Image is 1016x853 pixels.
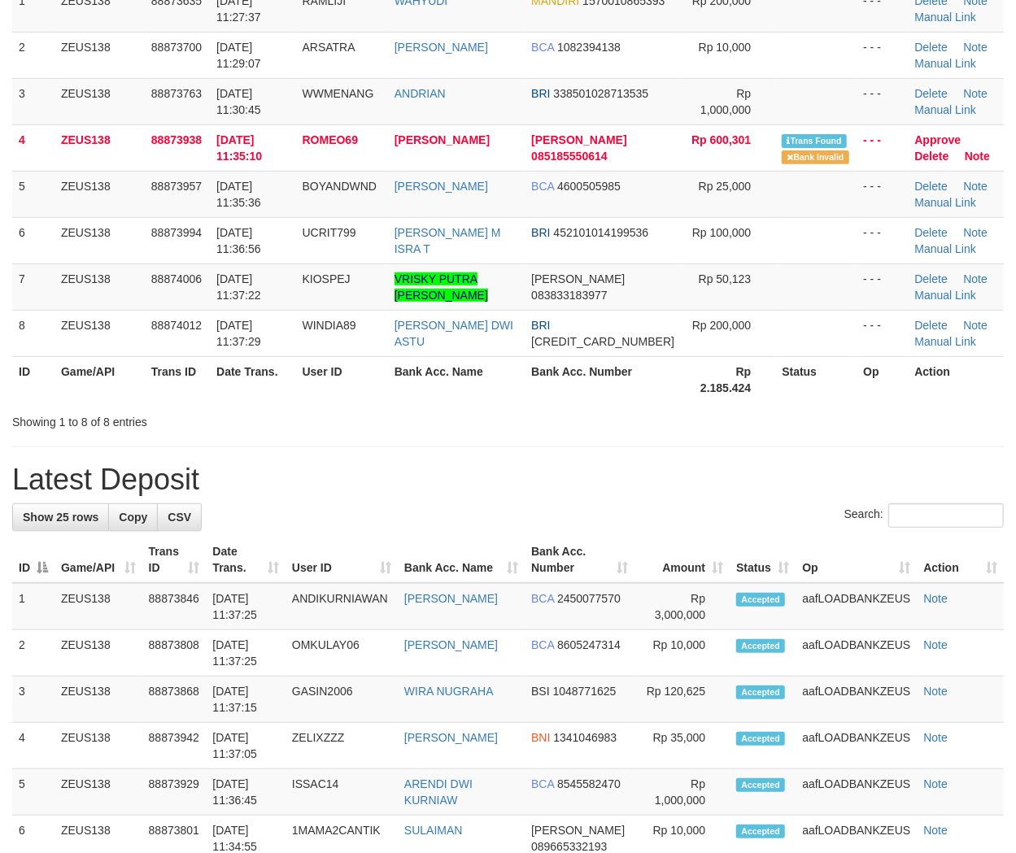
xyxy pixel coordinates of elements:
[404,824,463,837] a: SULAIMAN
[923,592,948,605] a: Note
[736,825,785,838] span: Accepted
[915,87,948,100] a: Delete
[286,677,398,723] td: GASIN2006
[303,41,355,54] span: ARSATRA
[531,41,554,54] span: BCA
[210,356,295,403] th: Date Trans.
[557,41,621,54] span: Copy 1082394138 to clipboard
[736,732,785,746] span: Accepted
[151,226,202,239] span: 88873994
[395,87,446,100] a: ANDRIAN
[286,537,398,583] th: User ID: activate to sort column ascending
[12,263,55,310] td: 7
[531,180,554,193] span: BCA
[286,769,398,816] td: ISSAC14
[692,319,751,332] span: Rp 200,000
[730,537,796,583] th: Status: activate to sort column ascending
[963,226,988,239] a: Note
[388,356,525,403] th: Bank Acc. Name
[915,226,948,239] a: Delete
[206,630,285,677] td: [DATE] 11:37:25
[634,677,730,723] td: Rp 120,625
[12,723,55,769] td: 4
[303,272,351,285] span: KIOSPEJ
[699,180,752,193] span: Rp 25,000
[923,777,948,790] a: Note
[395,41,488,54] a: [PERSON_NAME]
[857,356,908,403] th: Op
[857,124,908,171] td: - - -
[286,583,398,630] td: ANDIKURNIAWAN
[634,769,730,816] td: Rp 1,000,000
[55,32,145,78] td: ZEUS138
[55,583,142,630] td: ZEUS138
[12,583,55,630] td: 1
[796,677,917,723] td: aafLOADBANKZEUS
[557,777,621,790] span: Copy 8545582470 to clipboard
[142,630,207,677] td: 88873808
[917,537,1004,583] th: Action: activate to sort column ascending
[55,310,145,356] td: ZEUS138
[12,537,55,583] th: ID: activate to sort column descending
[531,731,550,744] span: BNI
[168,511,191,524] span: CSV
[12,677,55,723] td: 3
[915,11,977,24] a: Manual Link
[531,289,607,302] span: Copy 083833183977 to clipboard
[857,171,908,217] td: - - -
[857,78,908,124] td: - - -
[796,723,917,769] td: aafLOADBANKZEUS
[531,272,625,285] span: [PERSON_NAME]
[796,769,917,816] td: aafLOADBANKZEUS
[296,356,388,403] th: User ID
[796,630,917,677] td: aafLOADBANKZEUS
[736,778,785,792] span: Accepted
[963,180,988,193] a: Note
[395,319,513,348] a: [PERSON_NAME] DWI ASTU
[553,685,617,698] span: Copy 1048771625 to clipboard
[915,180,948,193] a: Delete
[12,171,55,217] td: 5
[531,87,550,100] span: BRI
[286,630,398,677] td: OMKULAY06
[963,41,988,54] a: Note
[923,731,948,744] a: Note
[923,824,948,837] a: Note
[531,592,554,605] span: BCA
[554,87,649,100] span: Copy 338501028713535 to clipboard
[634,723,730,769] td: Rp 35,000
[395,226,501,255] a: [PERSON_NAME] M ISRA T
[909,356,1004,403] th: Action
[142,769,207,816] td: 88873929
[531,638,554,651] span: BCA
[303,226,356,239] span: UCRIT799
[915,150,949,163] a: Delete
[395,272,488,302] a: VRISKY PUTRA [PERSON_NAME]
[142,723,207,769] td: 88873942
[963,319,988,332] a: Note
[12,78,55,124] td: 3
[12,463,1004,496] h1: Latest Deposit
[888,503,1004,528] input: Search:
[531,777,554,790] span: BCA
[303,180,377,193] span: BOYANDWND
[206,583,285,630] td: [DATE] 11:37:25
[55,124,145,171] td: ZEUS138
[216,180,261,209] span: [DATE] 11:35:36
[923,685,948,698] a: Note
[55,630,142,677] td: ZEUS138
[915,242,977,255] a: Manual Link
[634,630,730,677] td: Rp 10,000
[55,217,145,263] td: ZEUS138
[553,731,617,744] span: Copy 1341046983 to clipboard
[151,87,202,100] span: 88873763
[206,677,285,723] td: [DATE] 11:37:15
[55,171,145,217] td: ZEUS138
[796,537,917,583] th: Op: activate to sort column ascending
[557,638,621,651] span: Copy 8605247314 to clipboard
[206,769,285,816] td: [DATE] 11:36:45
[151,319,202,332] span: 88874012
[915,335,977,348] a: Manual Link
[525,356,681,403] th: Bank Acc. Number
[699,272,752,285] span: Rp 50,123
